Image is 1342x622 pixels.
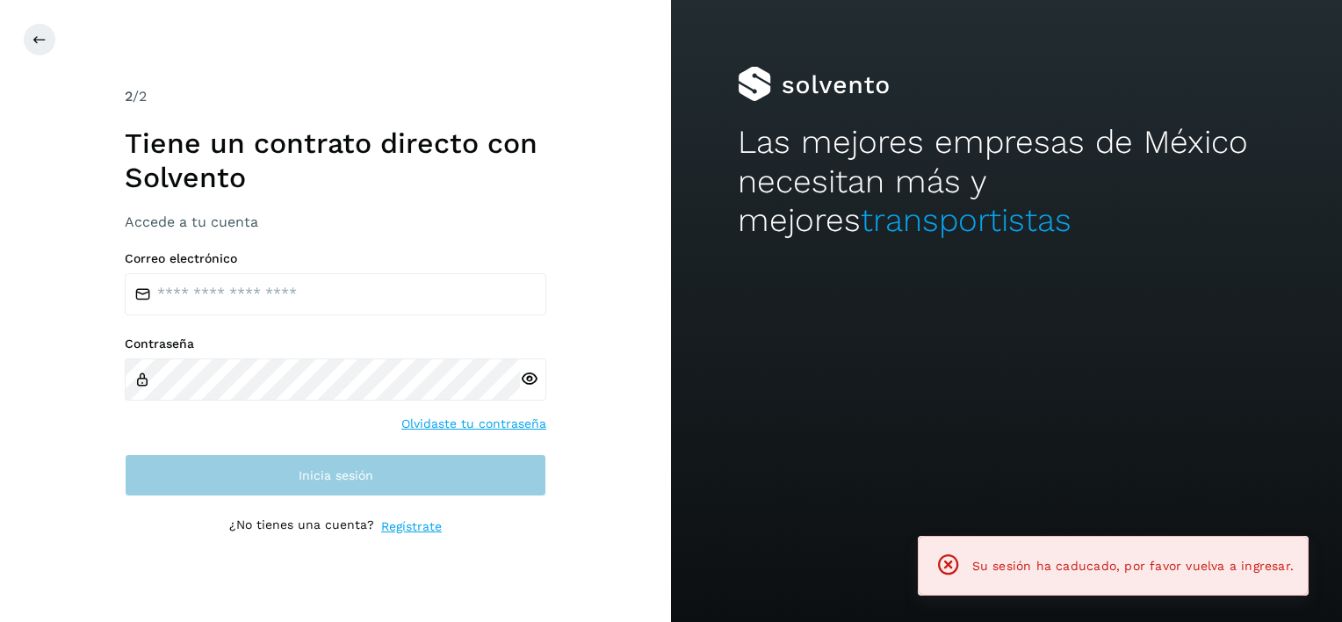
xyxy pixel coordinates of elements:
a: Regístrate [381,517,442,536]
span: transportistas [861,201,1071,239]
span: Su sesión ha caducado, por favor vuelva a ingresar. [972,559,1294,573]
label: Contraseña [125,336,546,351]
label: Correo electrónico [125,251,546,266]
button: Inicia sesión [125,454,546,496]
a: Olvidaste tu contraseña [401,415,546,433]
h2: Las mejores empresas de México necesitan más y mejores [738,123,1274,240]
h1: Tiene un contrato directo con Solvento [125,127,546,194]
span: 2 [125,88,133,105]
div: /2 [125,86,546,107]
p: ¿No tienes una cuenta? [229,517,374,536]
h3: Accede a tu cuenta [125,213,546,230]
span: Inicia sesión [299,469,373,481]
